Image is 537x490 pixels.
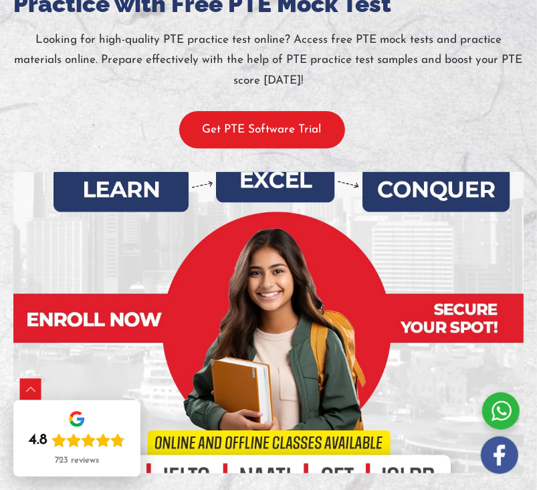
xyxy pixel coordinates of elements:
[29,431,125,450] div: Rating: 4.8 out of 5
[13,30,524,91] p: Looking for high-quality PTE practice test online? Access free PTE mock tests and practice materi...
[55,455,99,466] div: 723 reviews
[29,431,47,450] div: 4.8
[481,436,518,474] img: white-facebook.png
[179,124,345,135] a: Get PTE Software Trial
[179,111,345,149] button: Get PTE Software Trial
